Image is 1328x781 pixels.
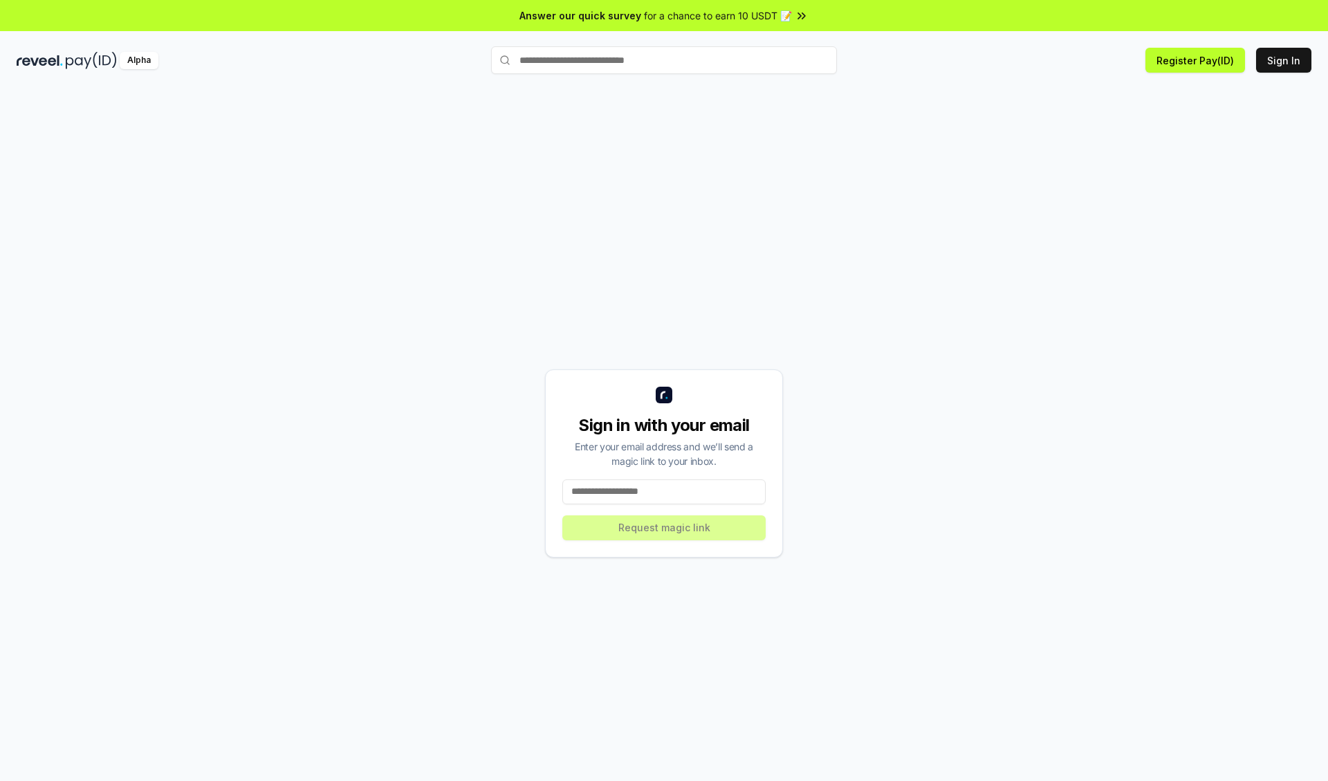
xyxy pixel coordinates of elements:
div: Enter your email address and we’ll send a magic link to your inbox. [562,439,766,468]
button: Sign In [1256,48,1311,73]
div: Sign in with your email [562,414,766,437]
img: pay_id [66,52,117,69]
img: reveel_dark [17,52,63,69]
button: Register Pay(ID) [1145,48,1245,73]
img: logo_small [656,387,672,403]
div: Alpha [120,52,158,69]
span: Answer our quick survey [519,8,641,23]
span: for a chance to earn 10 USDT 📝 [644,8,792,23]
